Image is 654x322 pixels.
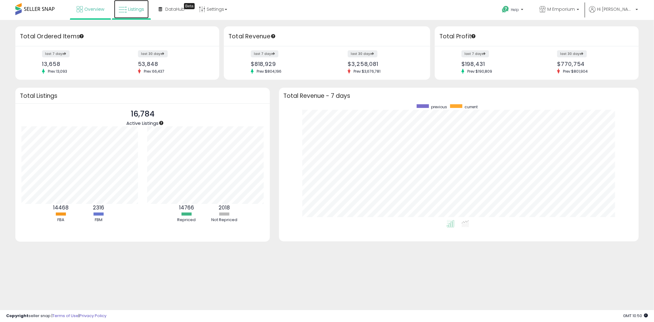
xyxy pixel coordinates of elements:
[126,120,159,126] span: Active Listings
[228,32,426,41] h3: Total Revenue
[138,61,208,67] div: 53,848
[53,204,69,211] b: 14468
[168,217,205,223] div: Repriced
[184,3,195,9] div: Tooltip anchor
[251,61,323,67] div: $818,929
[589,6,638,20] a: Hi [PERSON_NAME]
[93,204,104,211] b: 2316
[597,6,634,12] span: Hi [PERSON_NAME]
[471,33,476,39] div: Tooltip anchor
[141,69,167,74] span: Prev: 66,437
[159,120,164,126] div: Tooltip anchor
[350,69,384,74] span: Prev: $3,676,781
[461,50,489,57] label: last 7 days
[80,217,117,223] div: FBM
[128,6,144,12] span: Listings
[557,61,628,67] div: $770,754
[461,61,532,67] div: $198,431
[206,217,243,223] div: Not Repriced
[464,69,495,74] span: Prev: $190,809
[79,33,84,39] div: Tooltip anchor
[547,6,575,12] span: M Emporium
[431,104,447,109] span: previous
[348,50,377,57] label: last 30 days
[284,94,634,98] h3: Total Revenue - 7 days
[557,50,587,57] label: last 30 days
[251,50,278,57] label: last 7 days
[502,6,509,13] i: Get Help
[270,33,276,39] div: Tooltip anchor
[20,32,215,41] h3: Total Ordered Items
[138,50,168,57] label: last 30 days
[254,69,285,74] span: Prev: $804,196
[45,69,70,74] span: Prev: 13,093
[42,50,70,57] label: last 7 days
[465,104,478,109] span: current
[219,204,230,211] b: 2018
[439,32,634,41] h3: Total Profit
[497,1,530,20] a: Help
[84,6,104,12] span: Overview
[42,217,79,223] div: FBA
[511,7,519,12] span: Help
[126,108,159,120] p: 16,784
[20,94,265,98] h3: Total Listings
[179,204,194,211] b: 14766
[165,6,185,12] span: DataHub
[348,61,419,67] div: $3,258,081
[42,61,113,67] div: 13,658
[560,69,591,74] span: Prev: $801,904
